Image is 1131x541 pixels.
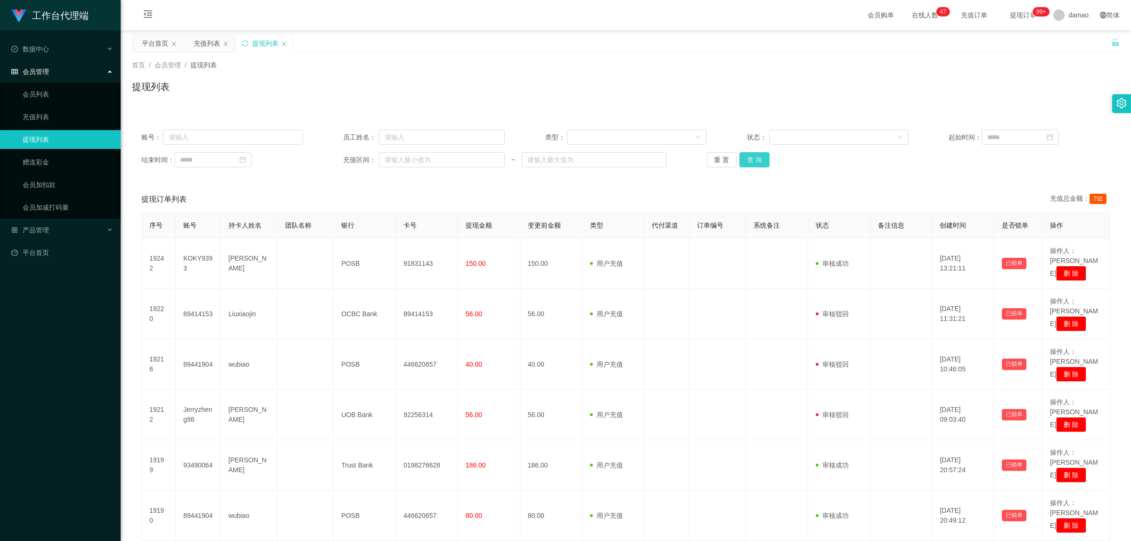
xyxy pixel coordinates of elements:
[1056,266,1086,281] button: 删 除
[142,339,176,390] td: 19216
[11,227,18,233] i: 图标: appstore-o
[520,339,582,390] td: 40.00
[932,339,994,390] td: [DATE] 10:46:05
[590,461,623,469] span: 用户充值
[132,80,170,94] h1: 提现列表
[932,289,994,339] td: [DATE] 11:31:21
[932,390,994,440] td: [DATE] 09:03:40
[466,310,482,318] span: 56.00
[1050,297,1098,328] span: 操作人：[PERSON_NAME]
[1050,499,1098,529] span: 操作人：[PERSON_NAME]
[221,289,278,339] td: Liuxiaojin
[739,152,770,167] button: 查 询
[32,0,89,31] h1: 工作台代理端
[334,440,396,491] td: Trust Bank
[1050,449,1098,479] span: 操作人：[PERSON_NAME]
[379,152,505,167] input: 请输入最小值为
[590,411,623,418] span: 用户充值
[176,238,221,289] td: KOKY9393
[505,155,522,165] span: ~
[1090,194,1106,204] span: 792
[1002,308,1026,320] button: 已锁单
[520,440,582,491] td: 186.00
[285,221,311,229] span: 团队名称
[396,238,458,289] td: 91831143
[878,221,904,229] span: 备注信息
[343,155,379,165] span: 充值区间：
[1002,510,1026,521] button: 已锁单
[379,130,505,145] input: 请输入
[652,221,678,229] span: 代付渠道
[1050,221,1063,229] span: 操作
[132,61,145,69] span: 首页
[520,491,582,541] td: 80.00
[1050,194,1110,205] div: 充值总金额：
[816,411,849,418] span: 审核驳回
[466,461,486,469] span: 186.00
[176,440,221,491] td: 93490064
[907,12,943,18] span: 在线人数
[520,390,582,440] td: 56.00
[943,7,946,16] p: 7
[142,34,168,52] div: 平台首页
[281,41,287,47] i: 图标: close
[142,289,176,339] td: 19220
[816,260,849,267] span: 审核成功
[155,61,181,69] span: 会员管理
[334,238,396,289] td: POSB
[545,132,567,142] span: 类型：
[229,221,262,229] span: 持卡人姓名
[466,260,486,267] span: 150.00
[176,491,221,541] td: 89441904
[11,11,89,19] a: 工作台代理端
[194,34,220,52] div: 充值列表
[466,221,492,229] span: 提现金额
[1116,98,1127,108] i: 图标: setting
[142,440,176,491] td: 19199
[343,132,379,142] span: 员工姓名：
[1005,12,1041,18] span: 提现订单
[149,61,151,69] span: /
[221,491,278,541] td: wubiao
[221,238,278,289] td: [PERSON_NAME]
[334,339,396,390] td: POSB
[221,339,278,390] td: wubiao
[1050,398,1098,428] span: 操作人：[PERSON_NAME]
[590,221,603,229] span: 类型
[176,390,221,440] td: Jerryzheng98
[940,221,966,229] span: 创建时间
[11,45,49,53] span: 数据中心
[747,132,769,142] span: 状态：
[706,152,737,167] button: 重 置
[1002,409,1026,420] button: 已锁单
[590,361,623,368] span: 用户充值
[142,238,176,289] td: 19242
[816,461,849,469] span: 审核成功
[1002,459,1026,471] button: 已锁单
[932,238,994,289] td: [DATE] 13:21:11
[334,491,396,541] td: POSB
[141,132,163,142] span: 账号：
[185,61,187,69] span: /
[396,491,458,541] td: 446620657
[23,198,113,217] a: 会员加减打码量
[163,130,303,145] input: 请输入
[23,130,113,149] a: 提现列表
[1056,518,1086,533] button: 删 除
[23,85,113,104] a: 会员列表
[1056,417,1086,432] button: 删 除
[23,153,113,172] a: 赠送彩金
[590,512,623,519] span: 用户充值
[816,512,849,519] span: 审核成功
[221,390,278,440] td: [PERSON_NAME]
[1002,221,1028,229] span: 是否锁单
[11,46,18,52] i: 图标: check-circle-o
[396,339,458,390] td: 446620657
[1056,316,1086,331] button: 删 除
[897,134,903,141] i: 图标: down
[1050,348,1098,378] span: 操作人：[PERSON_NAME]
[1050,247,1098,277] span: 操作人：[PERSON_NAME]
[932,491,994,541] td: [DATE] 20:49:12
[754,221,780,229] span: 系统备注
[1056,467,1086,483] button: 删 除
